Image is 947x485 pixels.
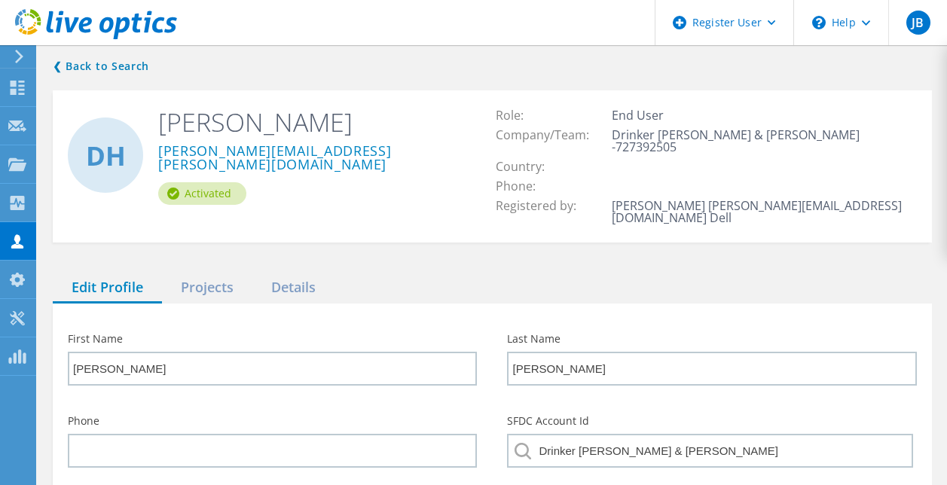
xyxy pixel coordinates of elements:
[496,158,560,175] span: Country:
[68,416,477,426] label: Phone
[608,196,916,227] td: [PERSON_NAME] [PERSON_NAME][EMAIL_ADDRESS][DOMAIN_NAME] Dell
[53,57,149,75] a: Back to search
[496,178,551,194] span: Phone:
[812,16,826,29] svg: \n
[507,416,916,426] label: SFDC Account Id
[158,144,469,173] a: [PERSON_NAME][EMAIL_ADDRESS][PERSON_NAME][DOMAIN_NAME]
[608,105,916,125] td: End User
[158,105,469,139] h2: [PERSON_NAME]
[507,334,916,344] label: Last Name
[158,182,246,205] div: Activated
[912,17,924,29] span: JB
[496,127,604,143] span: Company/Team:
[68,334,477,344] label: First Name
[162,273,252,304] div: Projects
[496,107,539,124] span: Role:
[496,197,591,214] span: Registered by:
[86,142,126,169] span: DH
[15,32,177,42] a: Live Optics Dashboard
[252,273,335,304] div: Details
[53,273,162,304] div: Edit Profile
[612,127,860,155] span: Drinker [PERSON_NAME] & [PERSON_NAME] -727392505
